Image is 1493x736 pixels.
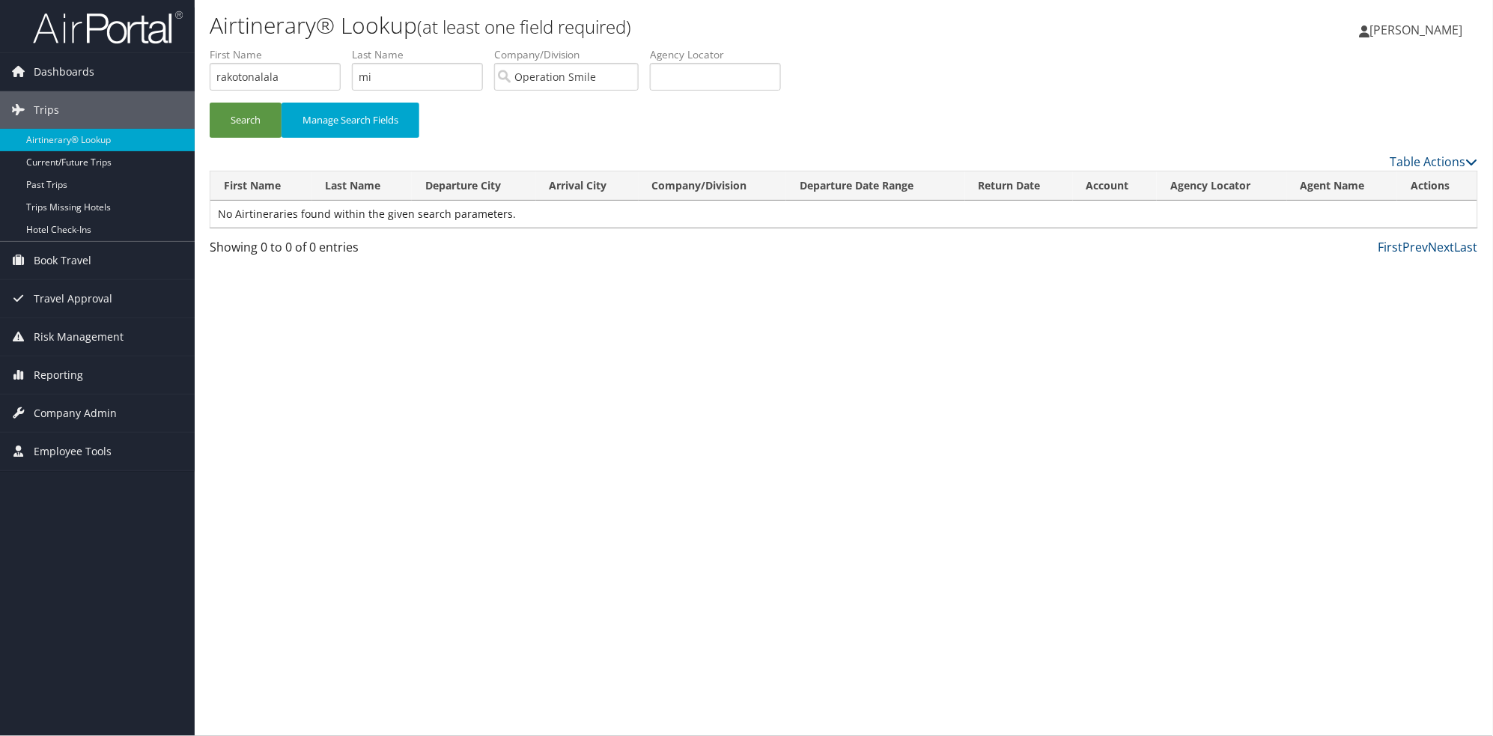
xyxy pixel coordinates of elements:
[34,395,117,432] span: Company Admin
[1397,171,1477,201] th: Actions
[34,242,91,279] span: Book Travel
[210,171,312,201] th: First Name: activate to sort column ascending
[210,238,510,264] div: Showing 0 to 0 of 0 entries
[210,47,352,62] label: First Name
[1370,22,1463,38] span: [PERSON_NAME]
[210,10,1055,41] h1: Airtinerary® Lookup
[1403,239,1429,255] a: Prev
[282,103,419,138] button: Manage Search Fields
[34,318,124,356] span: Risk Management
[312,171,412,201] th: Last Name: activate to sort column ascending
[1378,239,1403,255] a: First
[1287,171,1398,201] th: Agent Name
[417,14,631,39] small: (at least one field required)
[1360,7,1478,52] a: [PERSON_NAME]
[650,47,792,62] label: Agency Locator
[34,280,112,317] span: Travel Approval
[1390,153,1478,170] a: Table Actions
[1073,171,1158,201] th: Account: activate to sort column ascending
[786,171,965,201] th: Departure Date Range: activate to sort column descending
[34,356,83,394] span: Reporting
[34,91,59,129] span: Trips
[352,47,494,62] label: Last Name
[536,171,639,201] th: Arrival City: activate to sort column ascending
[494,47,650,62] label: Company/Division
[34,53,94,91] span: Dashboards
[412,171,536,201] th: Departure City: activate to sort column ascending
[33,10,183,45] img: airportal-logo.png
[34,433,112,470] span: Employee Tools
[1429,239,1455,255] a: Next
[210,201,1477,228] td: No Airtineraries found within the given search parameters.
[1455,239,1478,255] a: Last
[965,171,1073,201] th: Return Date: activate to sort column ascending
[210,103,282,138] button: Search
[639,171,786,201] th: Company/Division
[1157,171,1286,201] th: Agency Locator: activate to sort column ascending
